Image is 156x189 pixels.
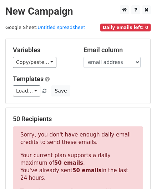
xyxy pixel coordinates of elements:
h5: Variables [13,46,73,54]
a: Daily emails left: 0 [100,25,151,30]
p: Sorry, you don't have enough daily email credits to send these emails. [20,131,136,146]
strong: 50 emails [54,160,83,166]
a: Copy/paste... [13,57,56,68]
h5: 50 Recipients [13,115,143,123]
a: Untitled spreadsheet [37,25,85,30]
small: Google Sheet: [5,25,85,30]
h5: Email column [84,46,144,54]
a: Load... [13,85,40,96]
a: Templates [13,75,44,83]
h2: New Campaign [5,5,151,18]
span: Daily emails left: 0 [100,24,151,31]
p: Your current plan supports a daily maximum of . You've already sent in the last 24 hours. [20,152,136,182]
iframe: Chat Widget [120,155,156,189]
button: Save [51,85,70,96]
strong: 50 emails [72,167,101,174]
